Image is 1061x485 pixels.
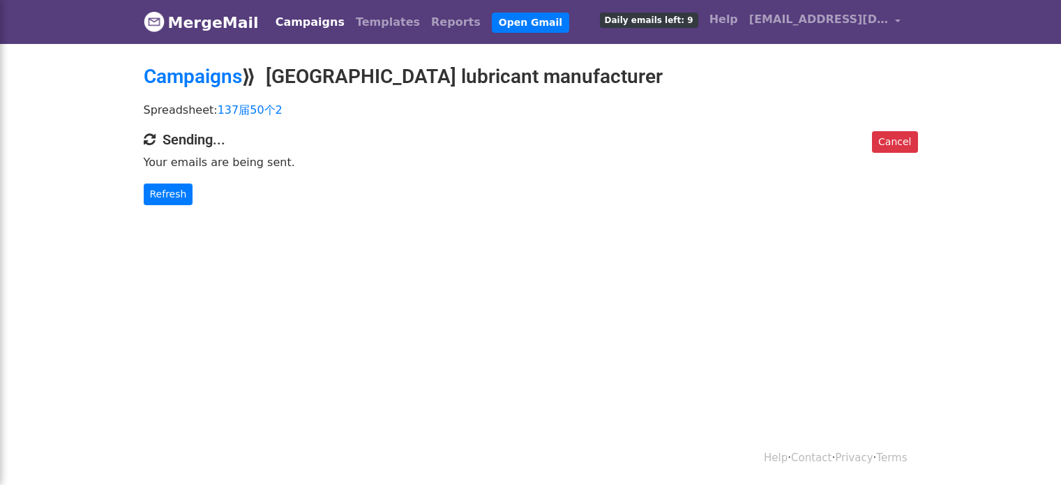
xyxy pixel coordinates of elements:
[144,65,242,88] a: Campaigns
[791,452,832,464] a: Contact
[594,6,704,33] a: Daily emails left: 9
[704,6,744,33] a: Help
[764,452,788,464] a: Help
[876,452,907,464] a: Terms
[749,11,889,28] span: [EMAIL_ADDRESS][DOMAIN_NAME]
[144,8,259,37] a: MergeMail
[144,103,918,117] p: Spreadsheet:
[492,13,569,33] a: Open Gmail
[350,8,426,36] a: Templates
[218,103,283,117] a: 137届50个2
[144,184,193,205] a: Refresh
[144,65,918,89] h2: ⟫ [GEOGRAPHIC_DATA] lubricant manufacturer
[872,131,917,153] a: Cancel
[426,8,486,36] a: Reports
[144,131,918,148] h4: Sending...
[600,13,698,28] span: Daily emails left: 9
[144,155,918,170] p: Your emails are being sent.
[144,11,165,32] img: MergeMail logo
[835,452,873,464] a: Privacy
[270,8,350,36] a: Campaigns
[744,6,907,38] a: [EMAIL_ADDRESS][DOMAIN_NAME]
